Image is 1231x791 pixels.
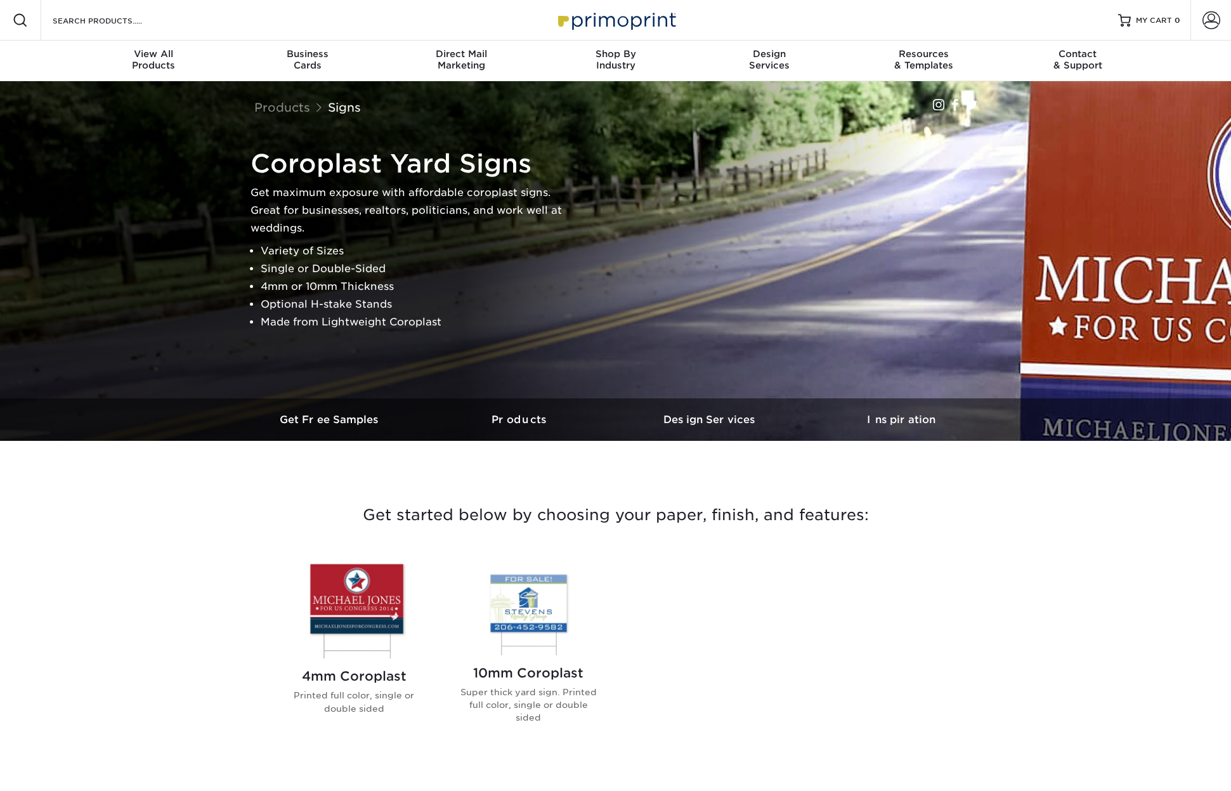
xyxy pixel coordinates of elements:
[51,13,175,28] input: SEARCH PRODUCTS.....
[235,398,426,441] a: Get Free Samples
[1001,48,1155,60] span: Contact
[693,48,847,60] span: Design
[235,414,426,426] h3: Get Free Samples
[261,242,568,260] li: Variety of Sizes
[77,48,231,71] div: Products
[616,414,806,426] h3: Design Services
[384,48,538,60] span: Direct Mail
[282,559,426,658] img: 4mm Coroplast Signs
[552,6,679,34] img: Primoprint
[847,41,1001,81] a: Resources& Templates
[261,260,568,278] li: Single or Double-Sided
[426,398,616,441] a: Products
[254,100,310,114] a: Products
[251,184,568,237] p: Get maximum exposure with affordable coroplast signs. Great for businesses, realtors, politicians...
[457,559,601,745] a: 10mm Coroplast Signs 10mm Coroplast Super thick yard sign. Printed full color, single or double s...
[457,665,601,681] h2: 10mm Coroplast
[282,689,426,715] p: Printed full color, single or double sided
[328,100,361,114] a: Signs
[426,414,616,426] h3: Products
[282,669,426,684] h2: 4mm Coroplast
[693,48,847,71] div: Services
[806,398,996,441] a: Inspiration
[77,41,231,81] a: View AllProducts
[1175,16,1180,25] span: 0
[1136,15,1172,26] span: MY CART
[1001,48,1155,71] div: & Support
[251,148,568,179] h1: Coroplast Yard Signs
[384,41,538,81] a: Direct MailMarketing
[230,48,384,60] span: Business
[261,296,568,313] li: Optional H-stake Stands
[806,414,996,426] h3: Inspiration
[261,278,568,296] li: 4mm or 10mm Thickness
[245,487,987,544] h3: Get started below by choosing your paper, finish, and features:
[538,48,693,60] span: Shop By
[282,559,426,745] a: 4mm Coroplast Signs 4mm Coroplast Printed full color, single or double sided
[538,41,693,81] a: Shop ByIndustry
[847,48,1001,60] span: Resources
[538,48,693,71] div: Industry
[230,48,384,71] div: Cards
[693,41,847,81] a: DesignServices
[457,559,601,655] img: 10mm Coroplast Signs
[384,48,538,71] div: Marketing
[616,398,806,441] a: Design Services
[1001,41,1155,81] a: Contact& Support
[847,48,1001,71] div: & Templates
[230,41,384,81] a: BusinessCards
[261,313,568,331] li: Made from Lightweight Coroplast
[457,686,601,724] p: Super thick yard sign. Printed full color, single or double sided
[77,48,231,60] span: View All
